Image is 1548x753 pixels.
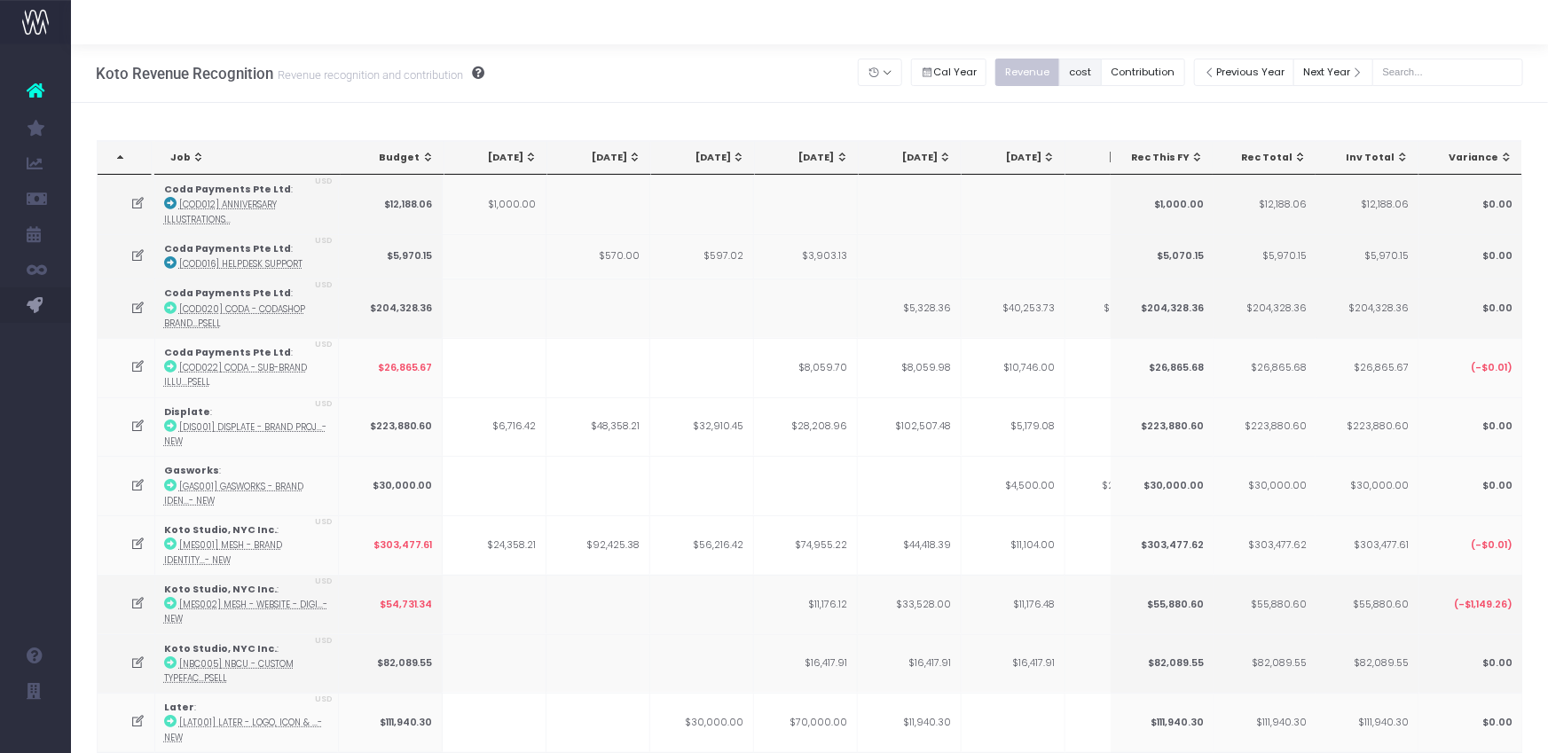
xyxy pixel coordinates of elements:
td: $16,417.91 [754,634,858,694]
th: Apr 25: activate to sort column ascending [444,141,548,175]
td: $223,880.60 [1213,397,1316,457]
span: USD [315,398,333,411]
td: $30,000.00 [1315,456,1418,515]
td: $44,418.39 [858,515,962,575]
td: $92,425.38 [546,515,650,575]
td: $8,059.98 [858,338,962,397]
span: USD [315,576,333,588]
strong: Koto Studio, NYC Inc. [164,642,277,655]
span: (-$0.01) [1471,361,1513,375]
span: USD [315,339,333,351]
td: $54,731.34 [339,575,443,634]
td: $570.00 [546,234,650,278]
td: $70,000.00 [754,693,858,752]
td: $204,328.36 [1213,278,1316,338]
th: : activate to sort column descending [98,141,152,175]
td: $5,970.15 [339,234,443,278]
td: $28,208.96 [754,397,858,457]
td: $597.02 [650,234,754,278]
td: : [155,278,339,338]
td: $8,059.70 [754,338,858,397]
td: $5,970.15 [1315,234,1418,278]
div: [DATE] [771,151,849,165]
td: $303,477.62 [1110,515,1214,575]
td: $5,328.36 [858,278,962,338]
td: $30,000.00 [339,456,443,515]
td: $26,865.68 [1110,338,1214,397]
td: $11,176.12 [754,575,858,634]
th: Rec Total: activate to sort column ascending [1214,141,1317,175]
td: $30,000.00 [1213,456,1316,515]
td: $1,000.00 [443,175,546,234]
td: $27,820.90 [1065,278,1169,338]
td: $12,188.06 [1315,175,1418,234]
td: $4,500.00 [962,456,1065,515]
span: USD [315,635,333,647]
input: Search... [1372,59,1523,86]
td: $32,910.45 [650,397,754,457]
span: USD [315,176,333,188]
span: (-$0.01) [1471,538,1513,553]
td: $25,500.00 [1065,456,1169,515]
td: $0.00 [1418,397,1522,457]
td: $111,940.30 [1110,693,1214,752]
span: USD [315,235,333,247]
td: : [155,175,339,234]
td: $204,328.36 [1110,278,1214,338]
td: $111,940.30 [339,693,443,752]
td: $30,000.00 [650,693,754,752]
abbr: [MES002] Mesh - Website - Digital - New [164,599,327,624]
div: [DATE] [667,151,745,165]
strong: Coda Payments Pte Ltd [164,346,291,359]
td: $24,358.21 [443,515,546,575]
td: $82,089.55 [1213,634,1316,694]
td: $0.00 [1418,456,1522,515]
th: Variance: activate to sort column ascending [1419,141,1523,175]
td: $303,477.62 [1213,515,1316,575]
strong: Coda Payments Pte Ltd [164,183,291,196]
div: [DATE] [460,151,538,165]
strong: Koto Studio, NYC Inc. [164,583,277,596]
td: $40,253.73 [962,278,1065,338]
th: Jun 25: activate to sort column ascending [651,141,755,175]
span: USD [315,279,333,292]
td: $5,070.15 [1110,234,1214,278]
strong: Later [164,701,194,714]
td: $16,417.91 [1065,634,1169,694]
strong: Displate [164,405,210,419]
td: $0.00 [1418,234,1522,278]
td: $5,970.15 [1213,234,1316,278]
div: [DATE] [978,151,1056,165]
td: $1,000.00 [1110,175,1214,234]
td: $48,358.21 [546,397,650,457]
td: : [155,693,339,752]
td: : [155,515,339,575]
td: : [155,234,339,278]
td: $11,104.00 [962,515,1065,575]
div: [DATE] [875,151,953,165]
abbr: [COD012] Anniversary Illustrations [164,199,277,224]
td: : [155,634,339,694]
th: Sep 25: activate to sort column ascending [962,141,1065,175]
td: : [155,338,339,397]
strong: Gasworks [164,464,219,477]
th: Aug 25: activate to sort column ascending [859,141,963,175]
td: $204,328.36 [1315,278,1418,338]
th: Budget: activate to sort column ascending [341,141,444,175]
td: $303,477.61 [1315,515,1418,575]
td: $5,179.08 [962,397,1065,457]
img: images/default_profile_image.png [22,718,49,744]
abbr: [COD020] Coda - Codashop Brand - Brand - Upsell [164,303,305,329]
div: Inv Total [1332,151,1410,165]
abbr: [COD016] Helpdesk Support [179,258,303,270]
div: Variance [1435,151,1513,165]
td: $223,880.60 [339,397,443,457]
td: $33,528.00 [858,575,962,634]
div: [DATE] [563,151,641,165]
th: May 25: activate to sort column ascending [547,141,651,175]
th: Jul 25: activate to sort column ascending [755,141,859,175]
div: [DATE] [1081,151,1159,165]
th: Oct 25: activate to sort column ascending [1065,141,1169,175]
td: $204,328.36 [339,278,443,338]
div: Rec Total [1230,151,1308,165]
